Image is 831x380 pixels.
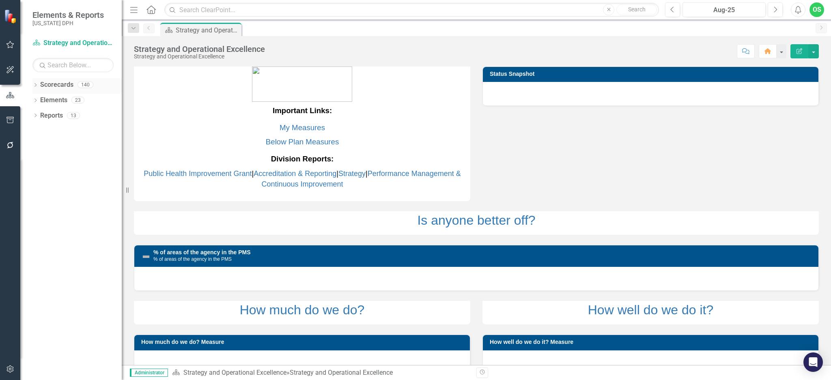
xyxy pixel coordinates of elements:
[40,111,63,120] a: Reports
[254,170,336,178] a: Accreditation & Reporting
[183,369,286,376] a: Strategy and Operational Excellence
[176,25,239,35] div: Strategy and Operational Excellence
[4,9,18,23] img: ClearPoint Strategy
[32,10,104,20] span: Elements & Reports
[130,369,168,377] span: Administrator
[134,54,265,60] div: Strategy and Operational Excellence
[144,170,252,178] a: Public Health Improvement Grant
[588,303,713,317] a: How well do we do it?
[262,170,461,188] a: Performance Management & Continuous Improvement
[40,96,67,105] a: Elements
[490,71,814,77] h3: Status Snapshot
[338,170,366,178] a: Strategy
[290,369,393,376] div: Strategy and Operational Excellence
[417,213,535,228] a: Is anyone better off?
[67,112,80,119] div: 13
[153,249,251,255] a: % of areas of the agency in the PMS
[141,339,466,345] h3: How much do we do? Measure
[141,252,151,262] img: Not Defined
[78,82,93,88] div: 140
[616,4,657,15] button: Search
[271,155,334,163] strong: Division Reports:
[628,6,646,13] span: Search
[153,256,232,262] small: % of areas of the agency in the PMS
[32,58,114,72] input: Search Below...
[280,123,325,132] a: My Measures
[240,303,365,317] a: How much do we do?
[40,80,73,90] a: Scorecards
[803,352,823,372] div: Open Intercom Messenger
[273,106,332,115] strong: Important Links:
[71,97,84,104] div: 23
[32,39,114,48] a: Strategy and Operational Excellence
[809,2,824,17] button: OS
[144,170,461,188] span: | | |
[266,137,339,146] a: Below Plan Measures
[134,45,265,54] div: Strategy and Operational Excellence
[682,2,766,17] button: Aug-25
[172,368,470,378] div: »
[32,20,104,26] small: [US_STATE] DPH
[490,339,814,345] h3: How well do we do it? Measure
[685,5,763,15] div: Aug-25
[164,3,659,17] input: Search ClearPoint...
